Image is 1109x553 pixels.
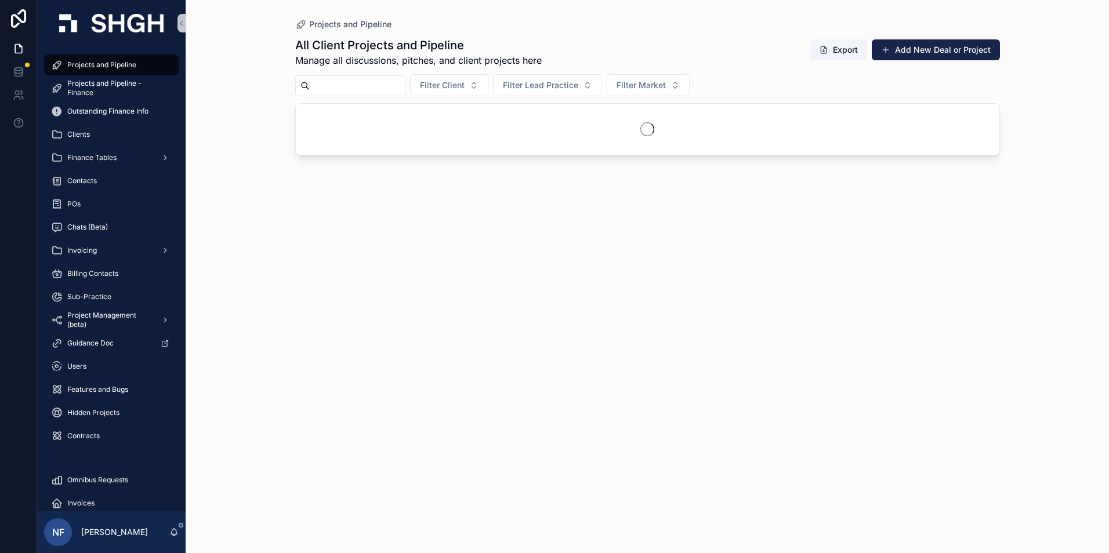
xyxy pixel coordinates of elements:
[59,14,164,32] img: App logo
[493,74,602,96] button: Select Button
[607,74,690,96] button: Select Button
[810,39,867,60] button: Export
[617,79,666,91] span: Filter Market
[44,240,179,261] a: Invoicing
[309,19,392,30] span: Projects and Pipeline
[44,170,179,191] a: Contacts
[44,493,179,514] a: Invoices
[44,286,179,307] a: Sub-Practice
[44,356,179,377] a: Users
[67,269,118,278] span: Billing Contacts
[44,470,179,490] a: Omnibus Requests
[67,475,128,485] span: Omnibus Requests
[44,425,179,446] a: Contracts
[67,339,114,348] span: Guidance Doc
[44,78,179,99] a: Projects and Pipeline - Finance
[67,385,128,394] span: Features and Bugs
[67,408,119,417] span: Hidden Projects
[52,525,64,539] span: NF
[67,431,100,441] span: Contracts
[44,310,179,330] a: Project Management (beta)
[44,54,179,75] a: Projects and Pipeline
[44,263,179,284] a: Billing Contacts
[67,60,136,70] span: Projects and Pipeline
[872,39,1000,60] button: Add New Deal or Project
[44,124,179,145] a: Clients
[67,153,117,162] span: Finance Tables
[44,194,179,214] a: POs
[44,333,179,354] a: Guidance Doc
[67,199,81,209] span: POs
[67,362,86,371] span: Users
[67,130,90,139] span: Clients
[67,311,152,329] span: Project Management (beta)
[295,19,392,30] a: Projects and Pipeline
[44,217,179,238] a: Chats (Beta)
[410,74,488,96] button: Select Button
[67,176,97,185] span: Contacts
[67,107,148,116] span: Outstanding Finance Info
[44,101,179,122] a: Outstanding Finance Info
[44,147,179,168] a: Finance Tables
[420,79,465,91] span: Filter Client
[67,499,95,508] span: Invoices
[81,526,148,538] p: [PERSON_NAME]
[67,246,97,255] span: Invoicing
[295,37,542,53] h1: All Client Projects and Pipeline
[67,79,167,97] span: Projects and Pipeline - Finance
[44,379,179,400] a: Features and Bugs
[44,402,179,423] a: Hidden Projects
[67,292,111,301] span: Sub-Practice
[503,79,578,91] span: Filter Lead Practice
[37,46,186,511] div: scrollable content
[67,223,108,232] span: Chats (Beta)
[295,53,542,67] span: Manage all discussions, pitches, and client projects here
